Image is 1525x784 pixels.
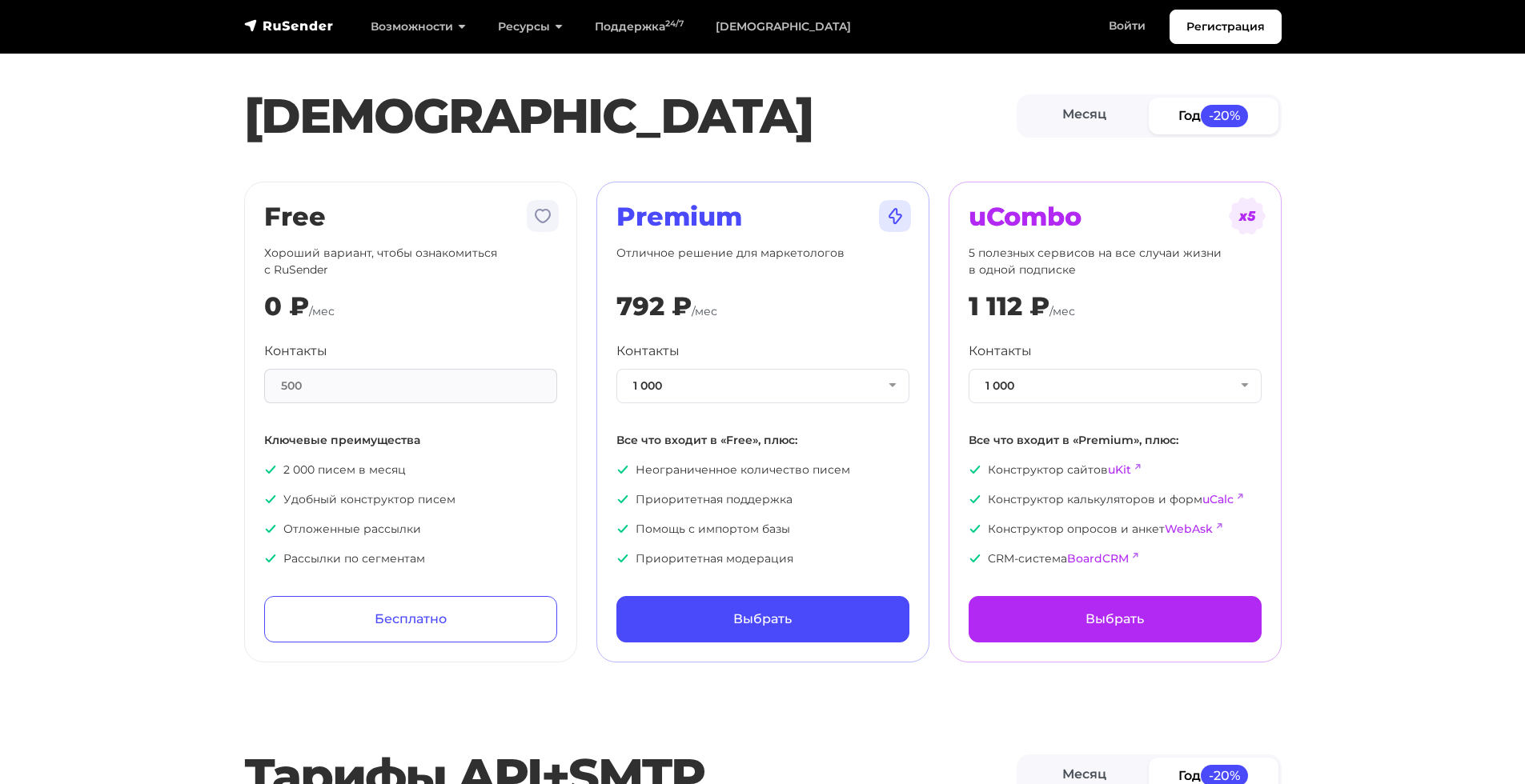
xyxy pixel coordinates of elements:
a: uCalc [1202,492,1234,506]
div: 792 ₽ [616,291,692,322]
h2: Free [264,202,557,232]
p: Ключевые преимущества [264,432,557,449]
img: RuSender [244,18,334,34]
p: Отличное решение для маркетологов [616,245,909,278]
img: icon-ok.svg [264,552,277,565]
span: /мес [1049,304,1075,318]
a: WebAsk [1165,522,1213,536]
p: Все что входит в «Free», плюс: [616,432,909,449]
a: Бесплатно [264,596,557,642]
p: Все что входит в «Premium», плюс: [969,432,1262,449]
a: [DEMOGRAPHIC_DATA] [700,10,867,43]
a: Год [1149,98,1278,134]
img: icon-ok.svg [616,493,629,506]
a: Возможности [355,10,482,43]
p: Конструктор сайтов [969,462,1262,478]
a: BoardCRM [1067,551,1129,566]
label: Контакты [264,342,327,361]
p: Неограниченное количество писем [616,462,909,478]
a: Выбрать [969,596,1262,642]
span: -20% [1201,105,1249,126]
a: Поддержка24/7 [579,10,700,43]
p: Приоритетная модерация [616,550,909,567]
img: tarif-ucombo.svg [1228,197,1266,235]
label: Контакты [616,342,680,361]
p: Рассылки по сегментам [264,550,557,567]
a: Регистрация [1170,10,1282,44]
h2: Premium [616,202,909,232]
p: Отложенные рассылки [264,521,557,538]
img: icon-ok.svg [969,463,981,476]
label: Контакты [969,342,1032,361]
p: Удобный конструктор писем [264,491,557,508]
p: Приоритетная поддержка [616,491,909,508]
div: 1 112 ₽ [969,291,1049,322]
button: 1 000 [616,369,909,403]
button: 1 000 [969,369,1262,403]
img: icon-ok.svg [969,522,981,535]
h2: uCombo [969,202,1262,232]
p: Хороший вариант, чтобы ознакомиться с RuSender [264,245,557,278]
p: Конструктор калькуляторов и форм [969,491,1262,508]
img: icon-ok.svg [969,493,981,506]
img: tarif-premium.svg [876,197,914,235]
p: CRM-система [969,550,1262,567]
p: 2 000 писем в месяц [264,462,557,478]
a: Выбрать [616,596,909,642]
img: icon-ok.svg [616,463,629,476]
img: tarif-free.svg [524,197,562,235]
span: /мес [309,304,335,318]
div: 0 ₽ [264,291,309,322]
p: Конструктор опросов и анкет [969,521,1262,538]
img: icon-ok.svg [969,552,981,565]
sup: 24/7 [665,18,684,29]
img: icon-ok.svg [616,522,629,535]
p: Помощь с импортом базы [616,521,909,538]
a: Ресурсы [482,10,579,43]
img: icon-ok.svg [616,552,629,565]
a: Месяц [1020,98,1150,134]
img: icon-ok.svg [264,493,277,506]
h1: [DEMOGRAPHIC_DATA] [244,87,1017,145]
a: Войти [1093,10,1162,42]
img: icon-ok.svg [264,522,277,535]
a: uKit [1108,462,1131,477]
span: /мес [692,304,717,318]
img: icon-ok.svg [264,463,277,476]
p: 5 полезных сервисов на все случаи жизни в одной подписке [969,245,1262,278]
